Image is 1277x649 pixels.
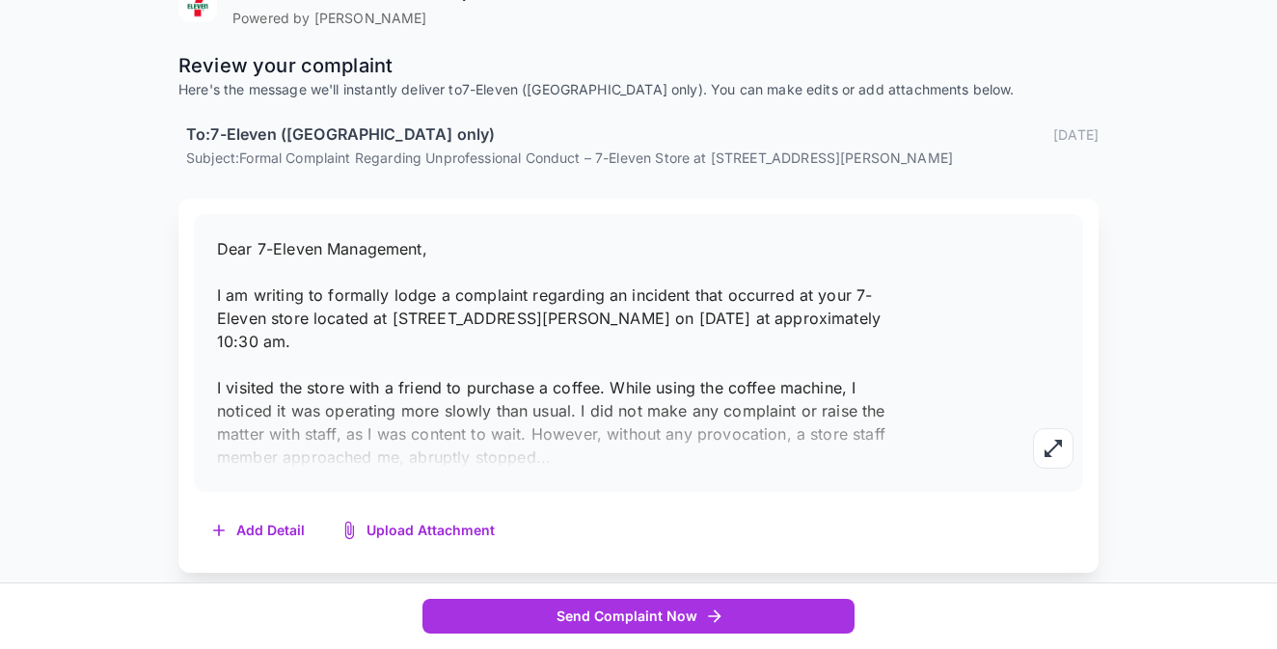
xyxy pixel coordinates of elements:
p: [DATE] [1053,124,1099,145]
span: Dear 7-Eleven Management, I am writing to formally lodge a complaint regarding an incident that o... [217,239,885,467]
p: Subject: Formal Complaint Regarding Unprofessional Conduct – 7-Eleven Store at [STREET_ADDRESS][P... [186,148,1099,168]
h6: To: 7-Eleven ([GEOGRAPHIC_DATA] only) [186,122,495,148]
p: Here's the message we'll instantly deliver to 7-Eleven ([GEOGRAPHIC_DATA] only) . You can make ed... [178,80,1099,99]
p: Review your complaint [178,51,1099,80]
button: Send Complaint Now [422,599,855,635]
button: Add Detail [194,511,324,551]
button: Upload Attachment [324,511,514,551]
p: Powered by [PERSON_NAME] [232,9,566,28]
span: ... [536,447,551,467]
